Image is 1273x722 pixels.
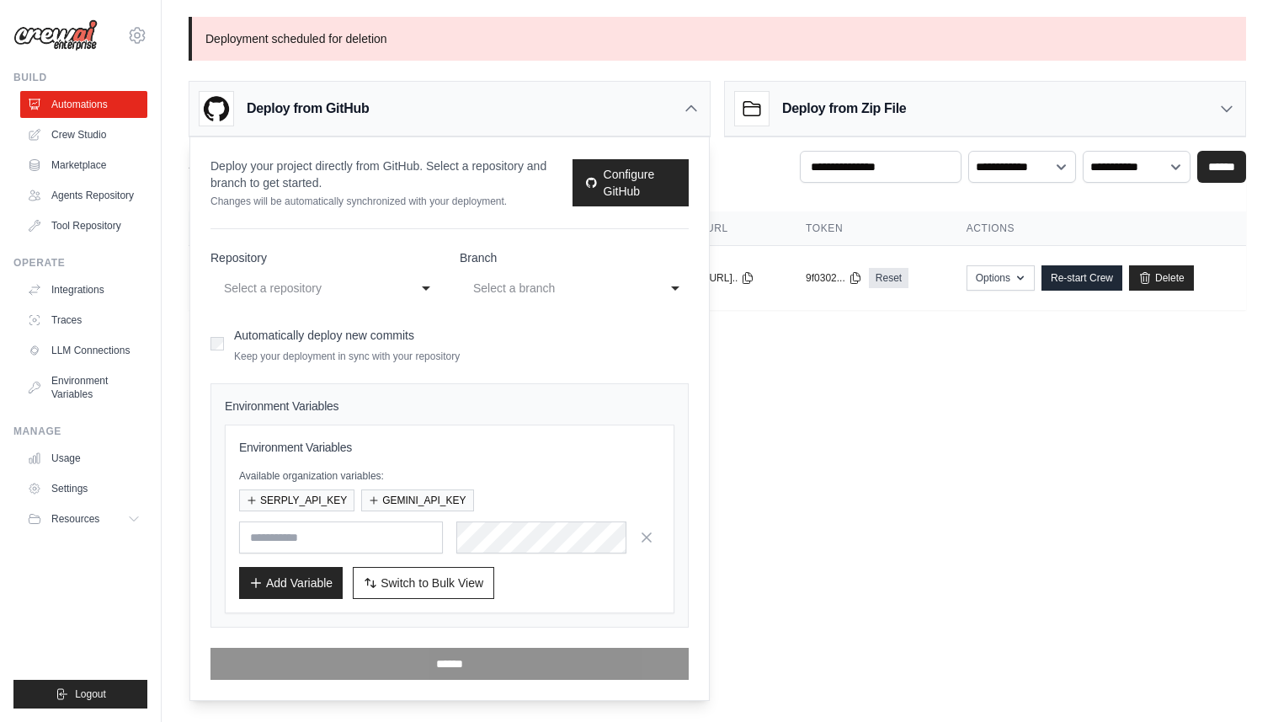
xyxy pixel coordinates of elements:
[189,17,1246,61] p: Deployment scheduled for deletion
[20,91,147,118] a: Automations
[200,92,233,126] img: GitHub Logo
[13,425,147,438] div: Manage
[786,211,946,246] th: Token
[210,195,573,208] p: Changes will be automatically synchronized with your deployment.
[353,567,494,599] button: Switch to Bulk View
[234,329,414,342] label: Automatically deploy new commits
[967,265,1035,291] button: Options
[869,268,908,288] a: Reset
[13,71,147,84] div: Build
[20,367,147,408] a: Environment Variables
[239,469,660,483] p: Available organization variables:
[361,489,473,511] button: GEMINI_API_KEY
[51,512,99,526] span: Resources
[573,159,689,206] a: Configure GitHub
[247,99,369,119] h3: Deploy from GitHub
[239,489,354,511] button: SERPLY_API_KEY
[13,256,147,270] div: Operate
[210,249,439,266] label: Repository
[20,121,147,148] a: Crew Studio
[225,398,674,414] h4: Environment Variables
[946,211,1246,246] th: Actions
[20,212,147,239] a: Tool Repository
[239,439,660,456] h3: Environment Variables
[20,152,147,179] a: Marketplace
[473,278,642,298] div: Select a branch
[1041,265,1122,291] a: Re-start Crew
[20,307,147,334] a: Traces
[782,99,906,119] h3: Deploy from Zip File
[75,687,106,701] span: Logout
[239,567,343,599] button: Add Variable
[224,278,392,298] div: Select a repository
[686,211,786,246] th: URL
[210,158,573,191] p: Deploy your project directly from GitHub. Select a repository and branch to get started.
[20,337,147,364] a: LLM Connections
[806,271,862,285] button: 9f0302...
[13,680,147,709] button: Logout
[381,575,483,591] span: Switch to Bulk View
[1129,265,1194,291] a: Delete
[189,151,563,174] h2: Automations Live
[20,445,147,472] a: Usage
[20,505,147,532] button: Resources
[460,249,689,266] label: Branch
[20,182,147,209] a: Agents Repository
[20,475,147,502] a: Settings
[189,174,563,191] p: Manage and monitor your active crew automations from this dashboard.
[13,19,98,51] img: Logo
[20,276,147,303] a: Integrations
[1189,641,1273,722] iframe: Chat Widget
[234,350,460,363] p: Keep your deployment in sync with your repository
[189,211,454,246] th: Crew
